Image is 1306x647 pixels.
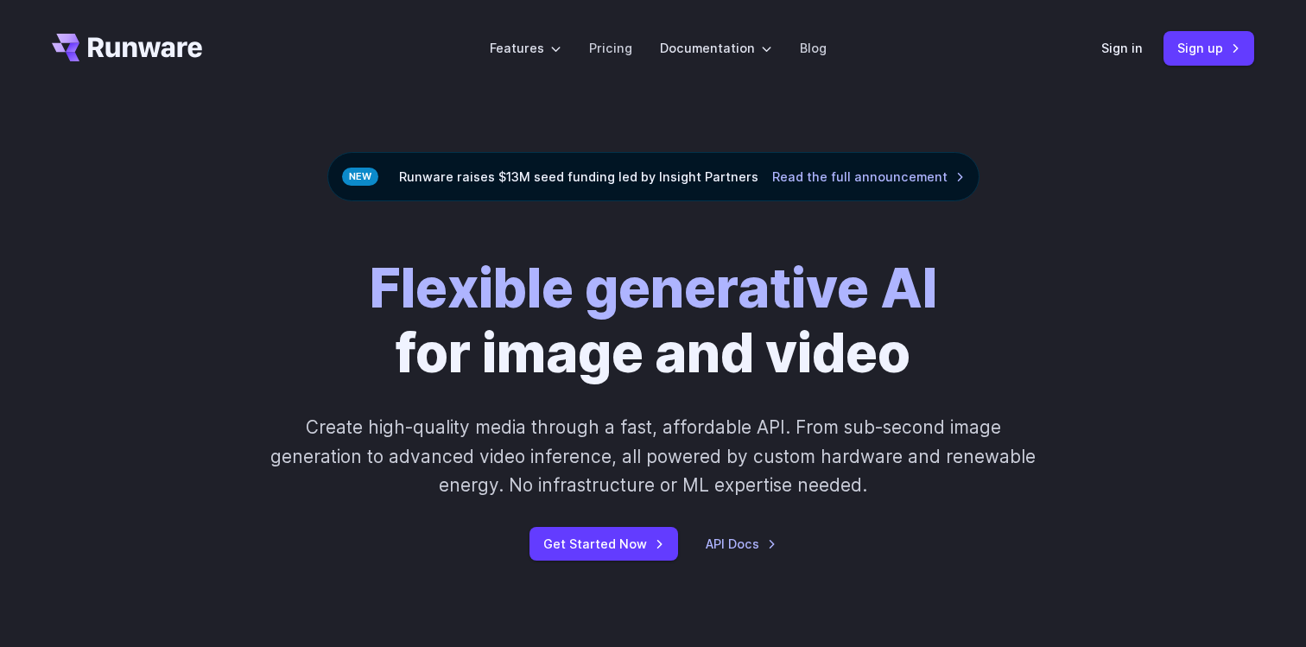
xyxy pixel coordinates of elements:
label: Features [490,38,561,58]
a: Sign up [1163,31,1254,65]
p: Create high-quality media through a fast, affordable API. From sub-second image generation to adv... [269,413,1038,499]
a: Go to / [52,34,202,61]
strong: Flexible generative AI [370,256,937,320]
a: Sign in [1101,38,1143,58]
a: Read the full announcement [772,167,965,187]
h1: for image and video [370,257,937,385]
a: Pricing [589,38,632,58]
a: Blog [800,38,827,58]
a: Get Started Now [529,527,678,561]
a: API Docs [706,534,777,554]
div: Runware raises $13M seed funding led by Insight Partners [327,152,979,201]
label: Documentation [660,38,772,58]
